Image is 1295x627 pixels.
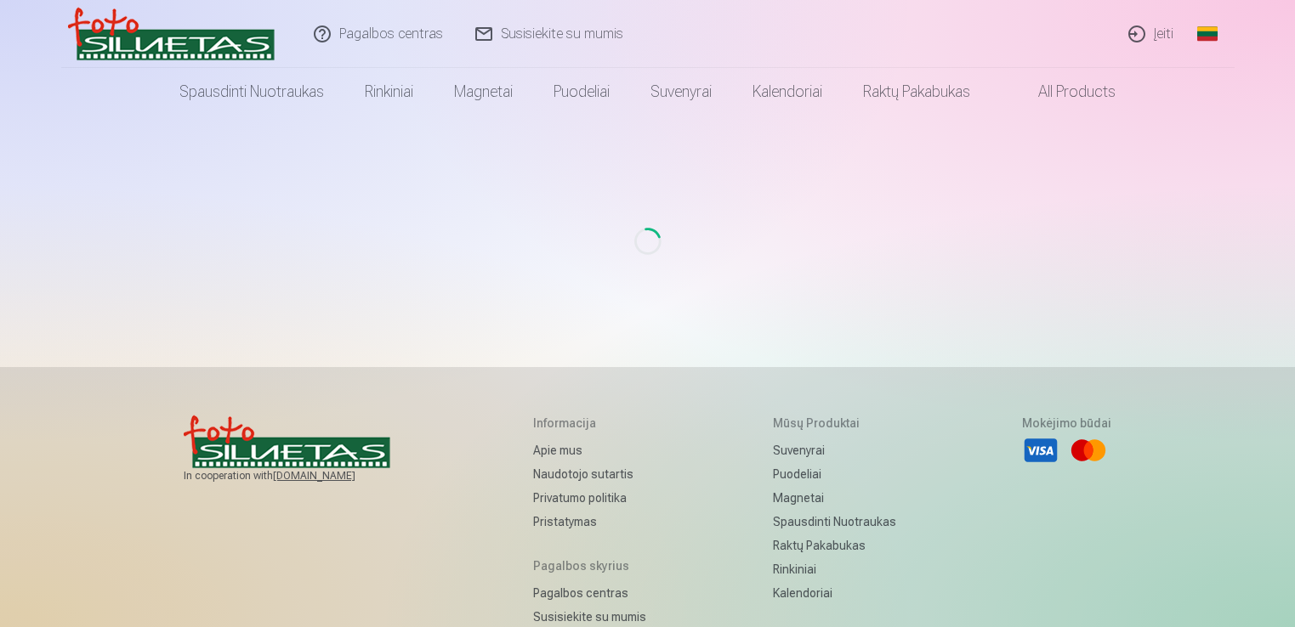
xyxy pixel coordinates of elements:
[434,68,533,116] a: Magnetai
[773,534,896,557] a: Raktų pakabukas
[773,438,896,462] a: Suvenyrai
[732,68,843,116] a: Kalendoriai
[773,415,896,432] h5: Mūsų produktai
[773,486,896,510] a: Magnetai
[1070,432,1107,469] li: Mastercard
[773,581,896,605] a: Kalendoriai
[533,486,646,510] a: Privatumo politika
[184,469,407,483] span: In cooperation with
[68,7,275,61] img: /v3
[1022,415,1111,432] h5: Mokėjimo būdai
[773,462,896,486] a: Puodeliai
[533,415,646,432] h5: Informacija
[273,469,396,483] a: [DOMAIN_NAME]
[773,557,896,581] a: Rinkiniai
[533,68,630,116] a: Puodeliai
[159,68,344,116] a: Spausdinti nuotraukas
[773,510,896,534] a: Spausdinti nuotraukas
[843,68,991,116] a: Raktų pakabukas
[344,68,434,116] a: Rinkiniai
[533,438,646,462] a: Apie mus
[533,581,646,605] a: Pagalbos centras
[630,68,732,116] a: Suvenyrai
[533,557,646,574] h5: Pagalbos skyrius
[533,510,646,534] a: Pristatymas
[991,68,1136,116] a: All products
[1022,432,1059,469] li: Visa
[533,462,646,486] a: Naudotojo sutartis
